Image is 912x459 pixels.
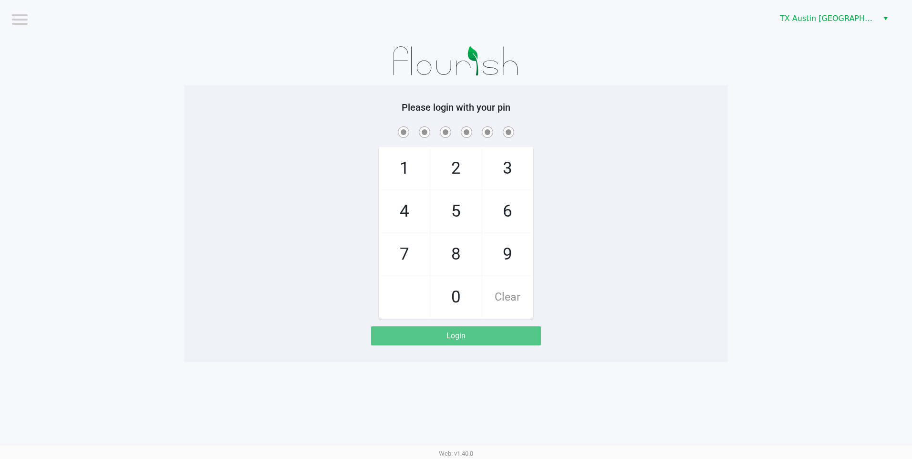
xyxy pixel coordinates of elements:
[482,147,533,189] span: 3
[431,233,481,275] span: 8
[379,147,430,189] span: 1
[780,13,873,24] span: TX Austin [GEOGRAPHIC_DATA]
[879,10,892,27] button: Select
[379,190,430,232] span: 4
[482,233,533,275] span: 9
[439,450,473,457] span: Web: v1.40.0
[431,276,481,318] span: 0
[191,102,721,113] h5: Please login with your pin
[482,276,533,318] span: Clear
[482,190,533,232] span: 6
[431,147,481,189] span: 2
[431,190,481,232] span: 5
[379,233,430,275] span: 7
